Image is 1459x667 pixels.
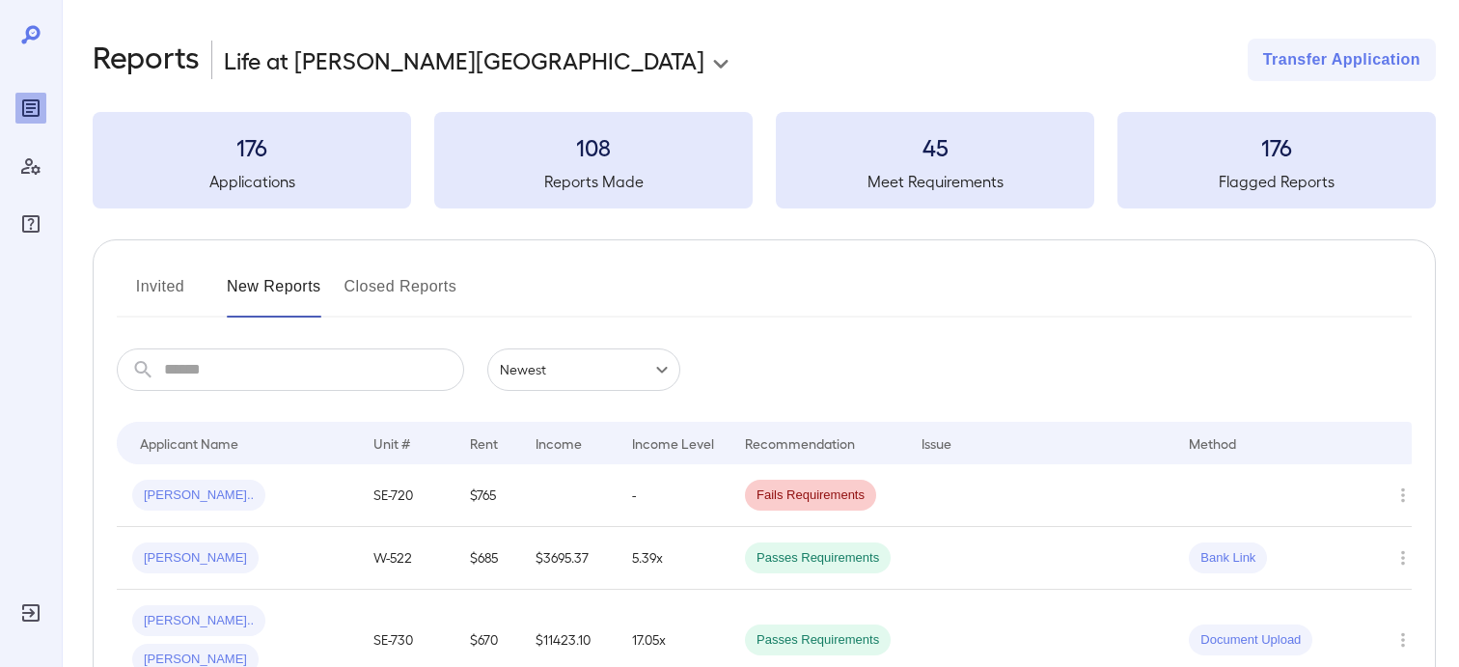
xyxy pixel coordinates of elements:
[373,431,410,455] div: Unit #
[1388,542,1418,573] button: Row Actions
[745,631,891,650] span: Passes Requirements
[224,44,704,75] p: Life at [PERSON_NAME][GEOGRAPHIC_DATA]
[454,464,520,527] td: $765
[344,271,457,318] button: Closed Reports
[536,431,582,455] div: Income
[454,527,520,590] td: $685
[15,598,46,628] div: Log Out
[1117,131,1436,162] h3: 176
[617,527,729,590] td: 5.39x
[1189,431,1236,455] div: Method
[776,170,1094,193] h5: Meet Requirements
[15,93,46,124] div: Reports
[1189,549,1267,568] span: Bank Link
[15,151,46,181] div: Manage Users
[15,208,46,239] div: FAQ
[358,464,454,527] td: SE-720
[632,431,714,455] div: Income Level
[93,131,411,162] h3: 176
[93,39,200,81] h2: Reports
[227,271,321,318] button: New Reports
[617,464,729,527] td: -
[117,271,204,318] button: Invited
[358,527,454,590] td: W-522
[132,612,265,630] span: [PERSON_NAME]..
[434,131,753,162] h3: 108
[93,170,411,193] h5: Applications
[487,348,680,391] div: Newest
[1248,39,1436,81] button: Transfer Application
[1388,480,1418,511] button: Row Actions
[132,549,259,568] span: [PERSON_NAME]
[745,431,855,455] div: Recommendation
[1388,625,1418,655] button: Row Actions
[140,431,238,455] div: Applicant Name
[434,170,753,193] h5: Reports Made
[520,527,617,590] td: $3695.37
[1189,631,1312,650] span: Document Upload
[745,486,876,505] span: Fails Requirements
[776,131,1094,162] h3: 45
[93,112,1436,208] summary: 176Applications108Reports Made45Meet Requirements176Flagged Reports
[1117,170,1436,193] h5: Flagged Reports
[745,549,891,568] span: Passes Requirements
[132,486,265,505] span: [PERSON_NAME]..
[922,431,952,455] div: Issue
[470,431,501,455] div: Rent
